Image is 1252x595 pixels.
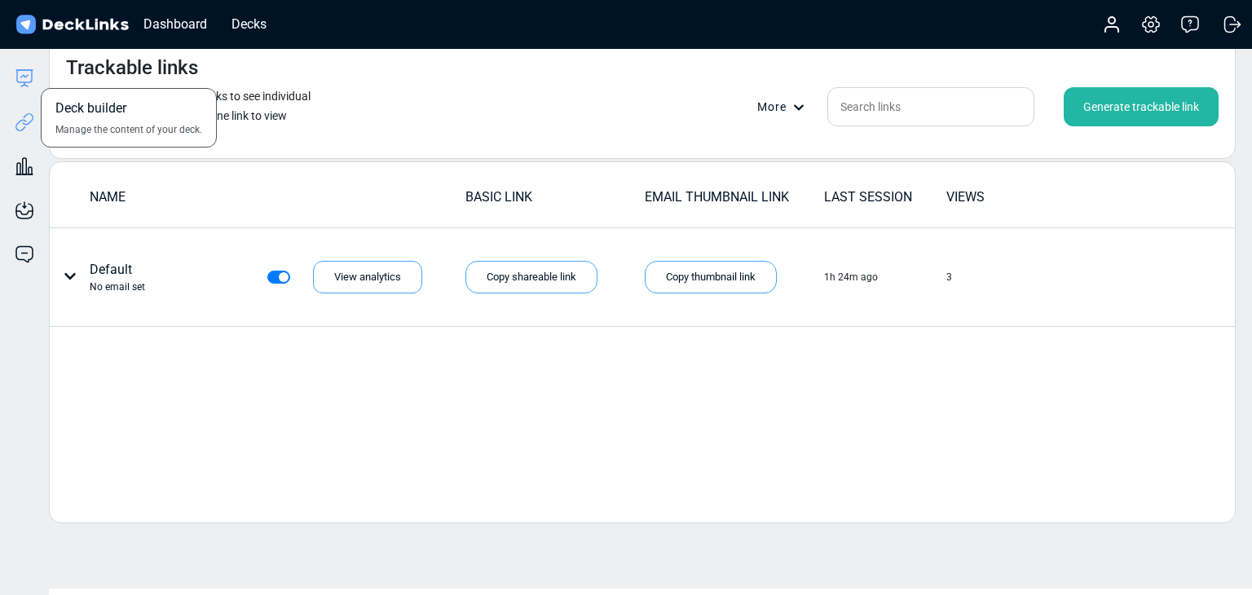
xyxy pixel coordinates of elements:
div: 1h 24m ago [824,270,878,284]
span: Manage the content of your deck. [55,122,202,137]
td: EMAIL THUMBNAIL LINK [644,187,823,215]
img: DeckLinks [13,13,131,37]
div: Copy thumbnail link [645,261,777,293]
div: Default [90,260,145,294]
div: Dashboard [135,14,215,34]
div: No email set [90,280,145,294]
div: View analytics [313,261,422,293]
td: BASIC LINK [465,187,644,215]
div: More [757,99,814,116]
div: NAME [90,187,464,207]
div: Copy shareable link [465,261,597,293]
h4: Trackable links [66,56,198,80]
div: VIEWS [946,187,1067,207]
span: Deck builder [55,99,126,122]
div: LAST SESSION [824,187,945,207]
div: 3 [946,270,952,284]
div: Generate trackable link [1064,87,1219,126]
input: Search links [827,87,1034,126]
div: Decks [223,14,275,34]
